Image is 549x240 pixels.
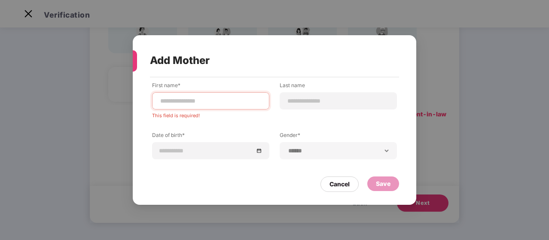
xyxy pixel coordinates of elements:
label: Last name [280,82,397,92]
label: First name* [152,82,269,92]
div: Add Mother [150,44,378,77]
label: Gender* [280,131,397,142]
div: Save [376,179,390,188]
div: This field is required! [152,109,269,118]
div: Cancel [329,179,350,189]
label: Date of birth* [152,131,269,142]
